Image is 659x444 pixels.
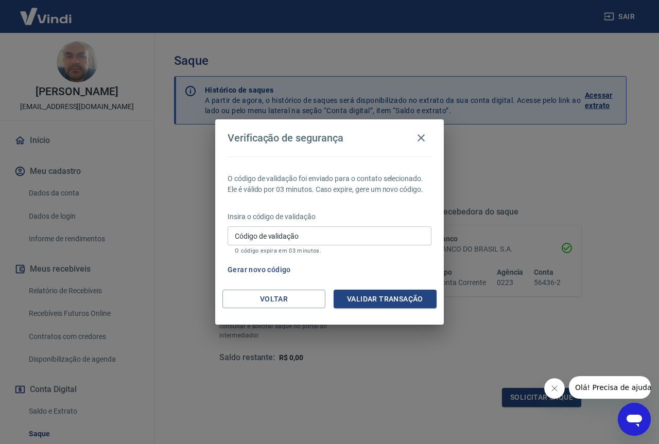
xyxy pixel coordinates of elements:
[228,132,343,144] h4: Verificação de segurança
[334,290,437,309] button: Validar transação
[544,378,565,399] iframe: Fechar mensagem
[618,403,651,436] iframe: Botão para abrir a janela de mensagens
[569,376,651,399] iframe: Mensagem da empresa
[235,247,424,254] p: O código expira em 03 minutos.
[228,173,431,195] p: O código de validação foi enviado para o contato selecionado. Ele é válido por 03 minutos. Caso e...
[228,211,431,222] p: Insira o código de validação
[6,7,86,15] span: Olá! Precisa de ajuda?
[223,260,295,279] button: Gerar novo código
[222,290,325,309] button: Voltar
